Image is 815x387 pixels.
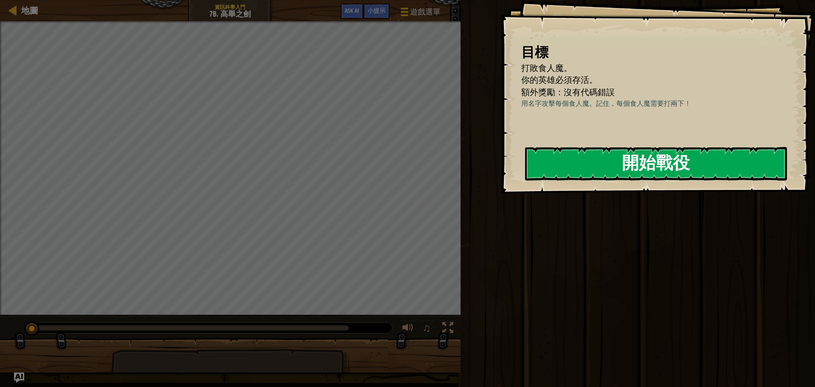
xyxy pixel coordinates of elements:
[439,320,456,338] button: 切換全螢幕
[394,3,446,23] button: 遊戲選單
[368,6,385,14] span: 小提示
[525,147,787,181] button: 開始戰役
[17,5,38,16] a: 地圖
[340,3,363,19] button: Ask AI
[511,62,783,74] li: 打敗食人魔。
[521,62,572,73] span: 打敗食人魔。
[511,86,783,99] li: 額外獎勵：沒有代碼錯誤
[422,322,431,334] span: ♫
[521,99,792,108] p: 用名字攻擊每個食人魔。記住，每個食人魔需要打兩下！
[421,320,435,338] button: ♫
[521,86,615,98] span: 額外獎勵：沒有代碼錯誤
[521,74,598,85] span: 你的英雄必須存活。
[21,5,38,16] span: 地圖
[521,42,785,62] div: 目標
[399,320,416,338] button: 調整音量
[511,74,783,86] li: 你的英雄必須存活。
[345,6,359,14] span: Ask AI
[14,373,24,383] button: Ask AI
[410,6,441,17] span: 遊戲選單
